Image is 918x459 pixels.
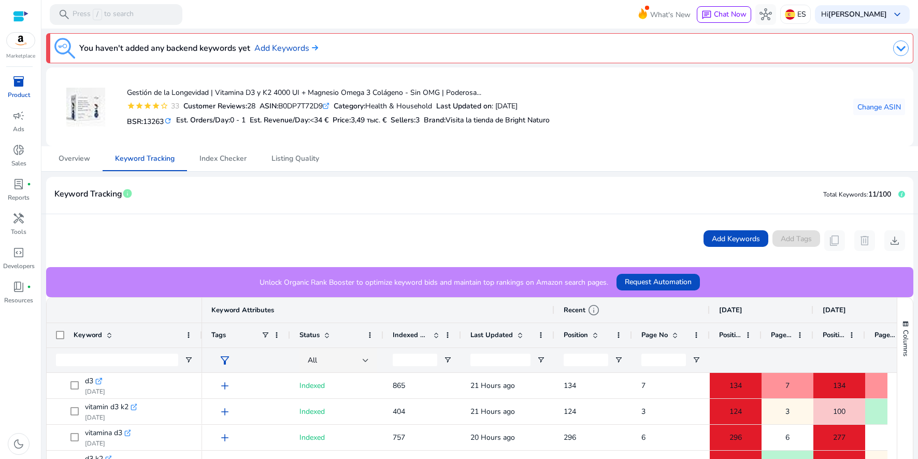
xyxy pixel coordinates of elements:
[564,433,576,442] span: 296
[308,355,317,365] span: All
[853,99,905,115] button: Change ASIN
[164,116,172,126] mat-icon: refresh
[127,102,135,110] mat-icon: star
[6,52,35,60] p: Marketplace
[115,155,175,162] span: Keyword Tracking
[650,6,691,24] span: What's New
[211,330,226,340] span: Tags
[160,102,168,110] mat-icon: star_border
[211,305,274,315] span: Keyword Attributes
[219,380,231,392] span: add
[714,9,747,19] span: Chat Now
[54,185,122,203] span: Keyword Tracking
[219,432,231,444] span: add
[470,381,515,391] span: 21 Hours ago
[759,8,772,21] span: hub
[11,227,26,237] p: Tools
[3,261,35,271] p: Developers
[424,115,444,125] span: Brand
[901,330,910,356] span: Columns
[12,109,25,122] span: campaign
[199,155,247,162] span: Index Checker
[692,356,700,364] button: Open Filter Menu
[27,182,31,186] span: fiber_manual_record
[641,407,646,416] span: 3
[11,159,26,168] p: Sales
[719,330,741,340] span: Position
[351,115,386,125] span: 3,49 тыс. €
[729,375,742,396] span: 134
[470,354,530,366] input: Last Updated Filter Input
[641,381,646,391] span: 7
[4,296,33,305] p: Resources
[250,116,328,125] h5: Est. Revenue/Day:
[59,155,90,162] span: Overview
[823,330,844,340] span: Position
[12,438,25,450] span: dark_mode
[73,9,134,20] p: Press to search
[641,354,686,366] input: Page No Filter Input
[537,356,545,364] button: Open Filter Menu
[8,90,30,100] p: Product
[260,101,329,112] div: B0DP7T72D9
[260,277,608,288] p: Unlock Organic Rank Booster to optimize keyword bids and maintain top rankings on Amazon search p...
[564,304,600,316] div: Recent
[393,433,405,442] span: 757
[12,178,25,190] span: lab_profile
[436,101,492,111] b: Last Updated on
[641,330,668,340] span: Page No
[729,427,742,448] span: 296
[85,374,93,388] span: d3
[823,305,846,315] span: [DATE]
[135,102,144,110] mat-icon: star
[393,407,405,416] span: 404
[888,234,901,247] span: download
[85,387,105,396] p: [DATE]
[719,305,742,315] span: [DATE]
[564,354,608,366] input: Position Filter Input
[219,406,231,418] span: add
[393,354,437,366] input: Indexed Products Filter Input
[564,330,588,340] span: Position
[309,45,318,51] img: arrow-right.svg
[54,38,75,59] img: keyword-tracking.svg
[729,401,742,422] span: 124
[79,42,250,54] h3: You haven't added any backend keywords yet
[12,212,25,225] span: handyman
[254,42,318,54] a: Add Keywords
[12,75,25,88] span: inventory_2
[833,427,845,448] span: 277
[299,407,325,416] span: Indexed
[891,8,903,21] span: keyboard_arrow_down
[127,89,550,98] h4: Gestión de la Longevidad | Vitamina D3 y K2 4000 UI + Magnesio Omega 3 Colágeno - Sin OMG | Poder...
[183,101,247,111] b: Customer Reviews:
[874,330,896,340] span: Page No
[587,304,600,316] span: info
[85,426,122,440] span: vitamina d3
[697,6,751,23] button: chatChat Now
[8,193,30,202] p: Reports
[641,433,646,442] span: 6
[299,330,320,340] span: Status
[334,101,365,111] b: Category:
[785,401,790,422] span: 3
[168,101,179,112] div: 33
[436,101,518,112] div: : [DATE]
[823,190,868,199] span: Total Keywords:
[564,407,576,416] span: 124
[821,11,887,18] p: Hi
[712,233,760,244] span: Add Keywords
[144,102,152,110] mat-icon: star
[828,9,887,19] b: [PERSON_NAME]
[884,230,905,251] button: download
[785,9,795,20] img: es.svg
[85,413,137,422] p: [DATE]
[7,33,35,48] img: amazon.svg
[470,407,515,416] span: 21 Hours ago
[443,356,452,364] button: Open Filter Menu
[12,281,25,293] span: book_4
[470,330,513,340] span: Last Updated
[27,285,31,289] span: fiber_manual_record
[299,381,325,391] span: Indexed
[271,155,319,162] span: Listing Quality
